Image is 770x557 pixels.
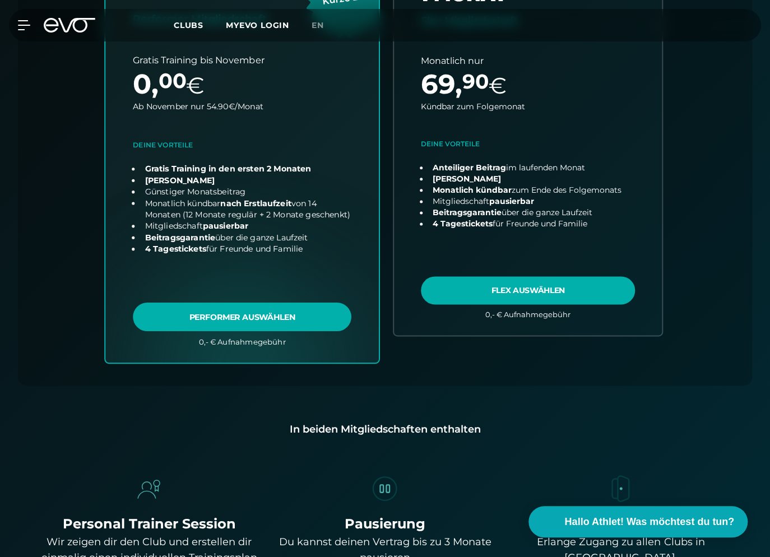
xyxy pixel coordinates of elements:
img: evofitness [369,473,401,504]
img: evofitness [133,473,165,504]
img: evofitness [605,473,637,504]
div: Pausierung [272,513,499,533]
a: en [312,19,337,32]
div: In beiden Mitgliedschaften enthalten [36,421,734,437]
div: Personal Trainer Session [36,513,263,533]
span: Clubs [174,20,203,30]
a: MYEVO LOGIN [226,20,289,30]
span: Hallo Athlet! Was möchtest du tun? [564,514,734,530]
div: Nutze alle EVO Clubs [507,513,734,533]
span: en [312,20,324,30]
button: Hallo Athlet! Was möchtest du tun? [528,506,748,537]
a: Clubs [174,20,226,30]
